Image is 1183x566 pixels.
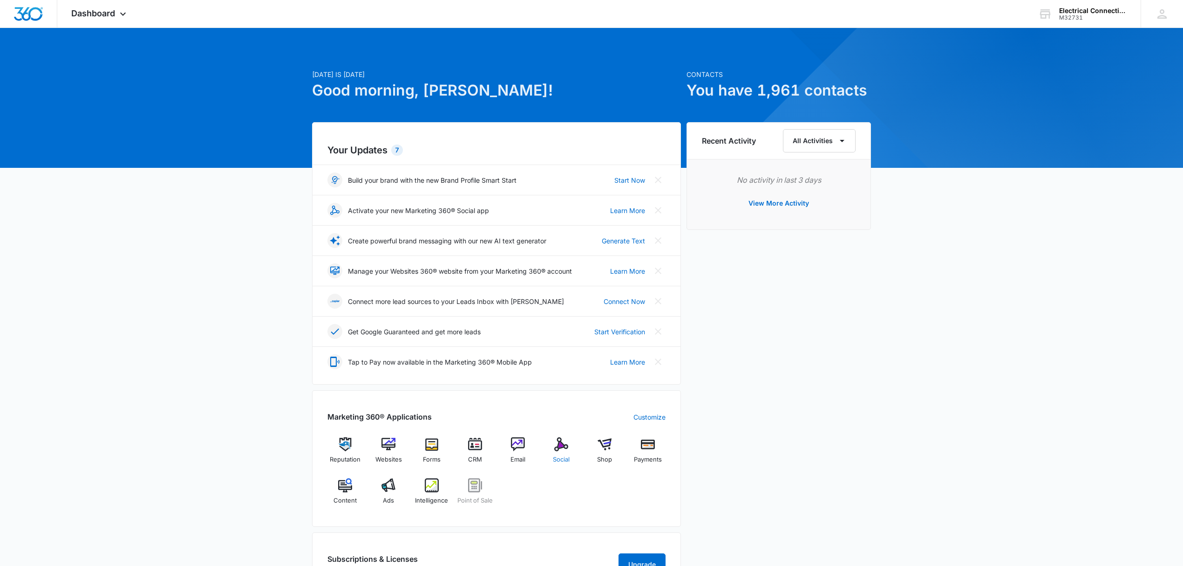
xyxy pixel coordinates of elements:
span: Dashboard [71,8,115,18]
h1: Good morning, [PERSON_NAME]! [312,79,681,102]
span: Ads [383,496,394,505]
a: Customize [633,412,666,422]
div: 7 [391,145,403,156]
a: Connect Now [604,297,645,306]
a: Start Now [614,175,645,185]
a: Learn More [610,206,645,215]
p: [DATE] is [DATE] [312,69,681,79]
h1: You have 1,961 contacts [687,79,871,102]
button: Close [651,263,666,278]
span: Content [333,496,357,505]
span: Payments [634,455,662,464]
p: Get Google Guaranteed and get more leads [348,327,481,337]
span: Email [510,455,525,464]
div: account id [1059,14,1127,21]
span: Shop [597,455,612,464]
button: Close [651,294,666,309]
a: Generate Text [602,236,645,246]
a: Shop [587,437,623,471]
button: Close [651,203,666,218]
p: Create powerful brand messaging with our new AI text generator [348,236,546,246]
a: Start Verification [594,327,645,337]
button: Close [651,354,666,369]
button: Close [651,233,666,248]
button: View More Activity [739,192,818,214]
h6: Recent Activity [702,135,756,146]
p: No activity in last 3 days [702,174,856,186]
button: All Activities [783,129,856,152]
h2: Marketing 360® Applications [327,411,432,422]
div: account name [1059,7,1127,14]
span: CRM [468,455,482,464]
p: Tap to Pay now available in the Marketing 360® Mobile App [348,357,532,367]
a: Email [500,437,536,471]
span: Reputation [330,455,360,464]
a: Learn More [610,357,645,367]
a: CRM [457,437,493,471]
span: Point of Sale [457,496,493,505]
button: Close [651,173,666,187]
p: Build your brand with the new Brand Profile Smart Start [348,175,517,185]
a: Ads [371,478,407,512]
a: Intelligence [414,478,450,512]
p: Contacts [687,69,871,79]
button: Close [651,324,666,339]
h2: Your Updates [327,143,666,157]
span: Intelligence [415,496,448,505]
p: Connect more lead sources to your Leads Inbox with [PERSON_NAME] [348,297,564,306]
a: Payments [630,437,666,471]
span: Social [553,455,570,464]
p: Manage your Websites 360® website from your Marketing 360® account [348,266,572,276]
span: Websites [375,455,402,464]
a: Content [327,478,363,512]
a: Websites [371,437,407,471]
a: Learn More [610,266,645,276]
a: Point of Sale [457,478,493,512]
a: Reputation [327,437,363,471]
p: Activate your new Marketing 360® Social app [348,206,489,215]
a: Forms [414,437,450,471]
span: Forms [423,455,441,464]
a: Social [544,437,579,471]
